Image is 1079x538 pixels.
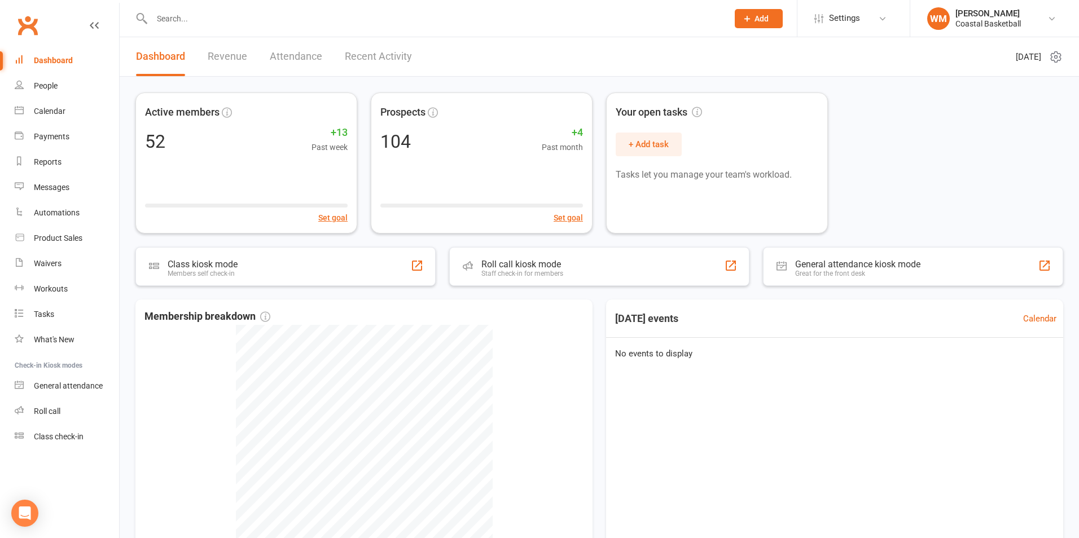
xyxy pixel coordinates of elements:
div: What's New [34,335,74,344]
button: + Add task [616,133,682,156]
div: Product Sales [34,233,82,242]
a: Dashboard [136,37,185,76]
button: Add [735,9,783,28]
div: Class kiosk mode [168,259,238,270]
span: Settings [829,6,860,31]
h3: [DATE] events [606,308,687,329]
div: Reports [34,157,62,166]
span: [DATE] [1016,50,1041,64]
div: Waivers [34,259,62,268]
a: Reports [15,149,119,175]
a: Payments [15,124,119,149]
span: Your open tasks [616,104,702,121]
div: General attendance [34,381,103,390]
div: No events to display [602,338,1068,369]
div: Roll call kiosk mode [481,259,563,270]
input: Search... [148,11,720,27]
div: Calendar [34,107,65,116]
a: People [15,73,119,99]
a: Product Sales [15,226,119,251]
span: Active members [145,104,220,121]
a: Calendar [1023,312,1056,325]
p: Tasks let you manage your team's workload. [616,167,818,182]
div: 104 [380,133,411,151]
span: Past week [312,141,348,153]
div: Tasks [34,310,54,319]
a: Messages [15,175,119,200]
a: Class kiosk mode [15,424,119,449]
a: General attendance kiosk mode [15,373,119,399]
a: Automations [15,200,119,226]
span: +13 [312,125,348,141]
div: Payments [34,132,69,141]
div: Messages [34,183,69,192]
a: Revenue [208,37,247,76]
button: Set goal [554,211,583,224]
div: Members self check-in [168,270,238,277]
a: What's New [15,327,119,352]
div: Open Intercom Messenger [11,500,38,527]
a: Dashboard [15,48,119,73]
a: Recent Activity [345,37,412,76]
div: Class check-in [34,432,84,441]
span: Prospects [380,104,426,121]
a: Workouts [15,276,119,302]
a: Waivers [15,251,119,276]
div: 52 [145,133,165,151]
a: Attendance [270,37,322,76]
div: Workouts [34,284,68,293]
div: Dashboard [34,56,73,65]
div: People [34,81,58,90]
span: Membership breakdown [144,308,270,325]
div: WM [927,7,950,30]
span: Past month [542,141,583,153]
div: [PERSON_NAME] [955,8,1021,19]
span: +4 [542,125,583,141]
a: Tasks [15,302,119,327]
button: Set goal [318,211,348,224]
div: Roll call [34,407,60,416]
a: Calendar [15,99,119,124]
span: Add [755,14,769,23]
div: General attendance kiosk mode [795,259,920,270]
div: Coastal Basketball [955,19,1021,29]
a: Clubworx [14,11,42,39]
div: Great for the front desk [795,270,920,277]
div: Automations [34,208,80,217]
div: Staff check-in for members [481,270,563,277]
a: Roll call [15,399,119,424]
